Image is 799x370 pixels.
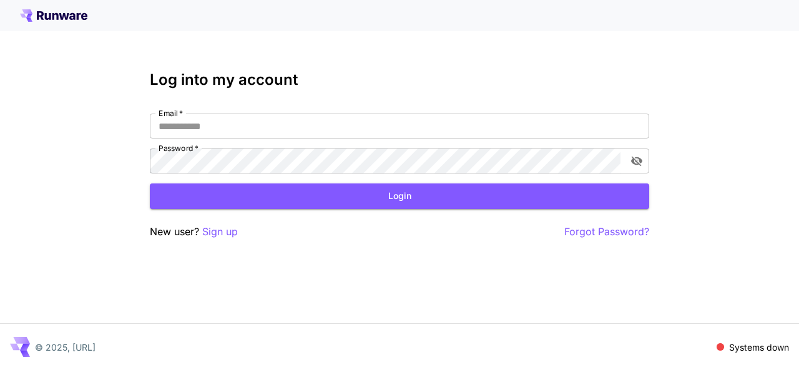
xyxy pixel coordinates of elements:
[625,150,648,172] button: toggle password visibility
[150,224,238,240] p: New user?
[159,108,183,119] label: Email
[729,341,789,354] p: Systems down
[564,224,649,240] button: Forgot Password?
[202,224,238,240] button: Sign up
[150,183,649,209] button: Login
[35,341,96,354] p: © 2025, [URL]
[150,71,649,89] h3: Log into my account
[159,143,199,153] label: Password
